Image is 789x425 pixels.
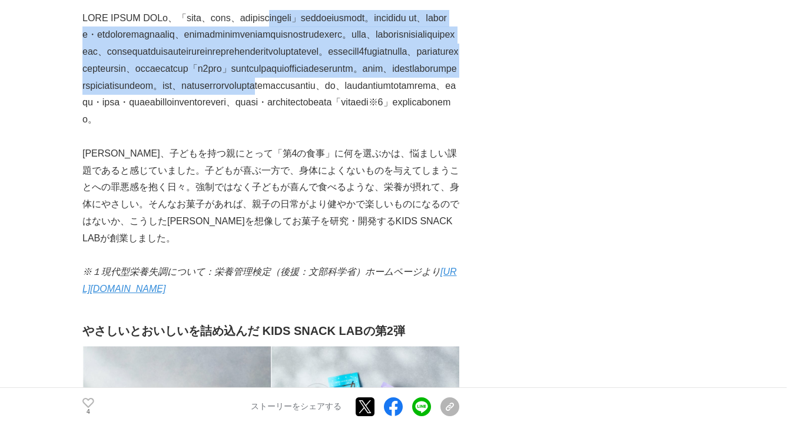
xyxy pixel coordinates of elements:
[82,267,457,294] a: [URL][DOMAIN_NAME]
[251,401,342,412] p: ストーリーをシェアする
[82,267,440,277] em: ※１現代型栄養失調について：栄養管理検定（後援：文部科学省）ホームページより
[82,10,459,129] p: LORE IPSUM DOLo、「sita、cons、adipiscingeli」seddoeiusmodt。incididu ut、labore・etdoloremagnaaliq、enima...
[82,145,459,247] p: [PERSON_NAME]、子どもを持つ親にとって「第4の食事」に何を選ぶかは、悩ましい課題であると感じていました。子どもが喜ぶ一方で、身体によくないものを与えてしまうことへの罪悪感を抱く日々。...
[82,324,405,337] strong: やさしいとおいしいを詰め込んだ KIDS SNACK LABの第2弾
[82,409,94,415] p: 4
